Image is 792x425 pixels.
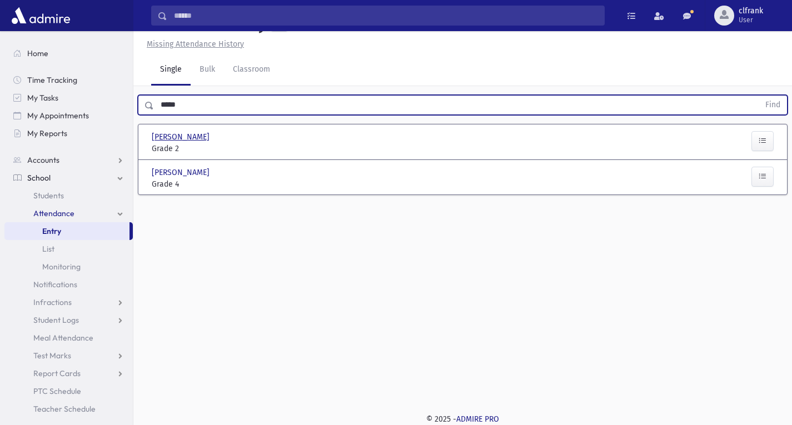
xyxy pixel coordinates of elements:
span: Notifications [33,279,77,289]
a: Meal Attendance [4,329,133,347]
span: PTC Schedule [33,386,81,396]
a: Teacher Schedule [4,400,133,418]
span: clfrank [739,7,763,16]
div: © 2025 - [151,413,774,425]
a: List [4,240,133,258]
img: AdmirePro [9,4,73,27]
input: Search [167,6,604,26]
a: Bulk [191,54,224,86]
a: Classroom [224,54,279,86]
span: Grade 2 [152,143,246,154]
a: Report Cards [4,364,133,382]
a: Student Logs [4,311,133,329]
span: Test Marks [33,351,71,361]
a: Notifications [4,276,133,293]
span: Monitoring [42,262,81,272]
a: Time Tracking [4,71,133,89]
span: Teacher Schedule [33,404,96,414]
a: My Appointments [4,107,133,124]
a: My Tasks [4,89,133,107]
a: Home [4,44,133,62]
a: Infractions [4,293,133,311]
span: My Appointments [27,111,89,121]
span: Infractions [33,297,72,307]
a: School [4,169,133,187]
a: Students [4,187,133,204]
a: Monitoring [4,258,133,276]
span: [PERSON_NAME] [152,131,212,143]
u: Missing Attendance History [147,39,244,49]
a: Test Marks [4,347,133,364]
span: My Tasks [27,93,58,103]
a: Missing Attendance History [142,39,244,49]
span: User [739,16,763,24]
span: List [42,244,54,254]
a: Attendance [4,204,133,222]
span: Student Logs [33,315,79,325]
span: [PERSON_NAME] [152,167,212,178]
a: Single [151,54,191,86]
span: My Reports [27,128,67,138]
span: Entry [42,226,61,236]
a: PTC Schedule [4,382,133,400]
span: Attendance [33,208,74,218]
span: Time Tracking [27,75,77,85]
span: Report Cards [33,368,81,378]
span: School [27,173,51,183]
a: Accounts [4,151,133,169]
button: Find [759,96,787,114]
span: Accounts [27,155,59,165]
span: Home [27,48,48,58]
span: Meal Attendance [33,333,93,343]
span: Students [33,191,64,201]
a: Entry [4,222,129,240]
span: Grade 4 [152,178,246,190]
a: My Reports [4,124,133,142]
